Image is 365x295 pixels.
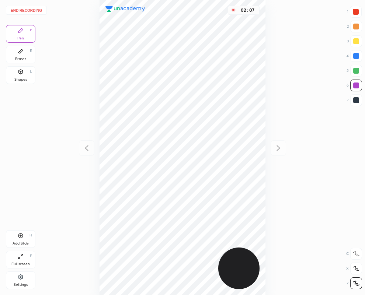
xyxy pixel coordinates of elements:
[30,49,32,53] div: E
[29,233,32,237] div: H
[239,8,256,13] div: 02 : 07
[15,57,26,61] div: Eraser
[30,70,32,73] div: L
[347,35,362,47] div: 3
[347,80,362,91] div: 6
[347,21,362,32] div: 2
[105,6,145,12] img: logo.38c385cc.svg
[17,36,24,40] div: Pen
[346,263,362,274] div: X
[347,277,362,289] div: Z
[6,6,47,15] button: End recording
[347,6,362,18] div: 1
[347,94,362,106] div: 7
[347,65,362,77] div: 5
[346,248,362,260] div: C
[14,283,28,287] div: Settings
[30,28,32,32] div: P
[347,50,362,62] div: 4
[13,242,29,245] div: Add Slide
[11,262,30,266] div: Full screen
[14,78,27,81] div: Shapes
[30,254,32,258] div: F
